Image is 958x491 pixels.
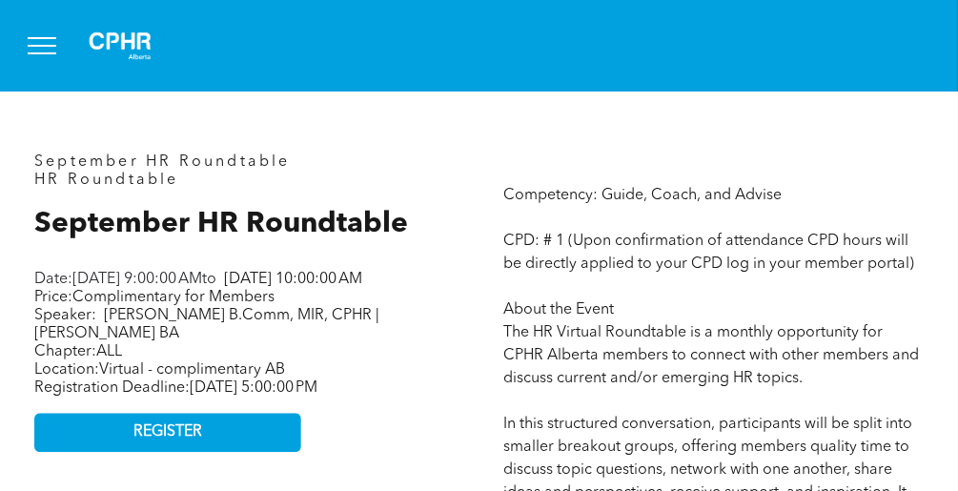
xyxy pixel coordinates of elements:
[34,155,291,171] span: September HR Roundtable
[133,424,202,442] span: REGISTER
[34,363,317,397] span: Location: Registration Deadline:
[34,345,122,360] span: Chapter:
[34,211,408,239] span: September HR Roundtable
[34,174,179,189] span: HR Roundtable
[34,309,96,324] span: Speaker:
[190,381,317,397] span: [DATE] 5:00:00 PM
[72,291,275,306] span: Complimentary for Members
[34,291,275,306] span: Price:
[96,345,122,360] span: ALL
[72,273,202,288] span: [DATE] 9:00:00 AM
[224,273,362,288] span: [DATE] 10:00:00 AM
[72,15,168,76] img: A white background with a few lines on it
[34,309,379,342] span: [PERSON_NAME] B.Comm, MIR, CPHR | [PERSON_NAME] BA
[17,21,67,71] button: menu
[34,414,301,453] a: REGISTER
[99,363,285,378] span: Virtual - complimentary AB
[34,273,216,288] span: Date: to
